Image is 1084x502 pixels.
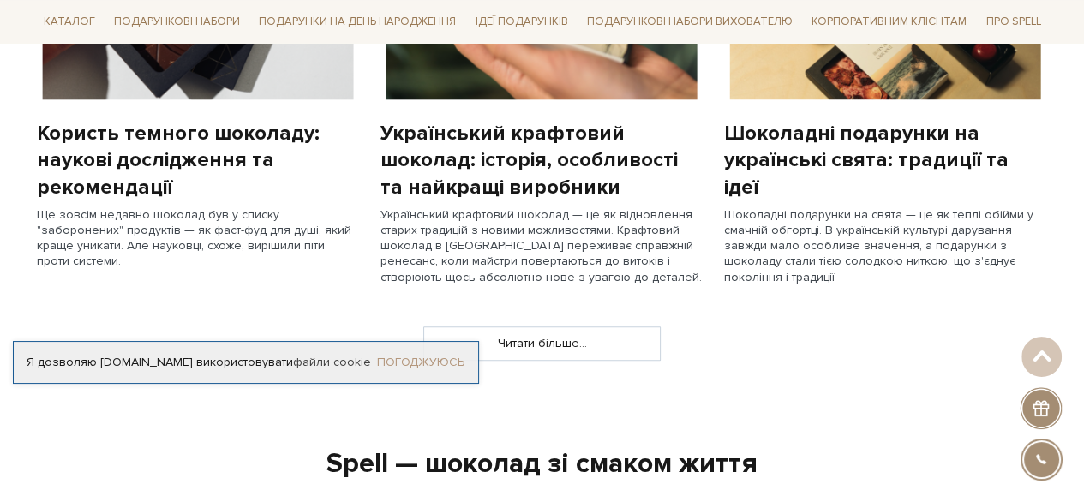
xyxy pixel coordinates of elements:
div: Я дозволяю [DOMAIN_NAME] використовувати [14,355,478,370]
a: Ідеї подарунків [468,9,574,35]
div: Український крафтовий шоколад — це як відновлення старих традицій з новими можливостями. Крафтови... [380,207,704,285]
a: Подарункові набори вихователю [580,7,800,36]
a: Читати більше... [424,327,660,360]
div: Spell — шоколад зі смаком життя [27,446,1058,482]
div: Ще зовсім недавно шоколад був у списку "заборонених" продуктів — як фаст-фуд для душі, який краще... [37,207,360,270]
div: Шоколадні подарунки на свята — це як теплі обійми у смачній обгортці. В українській культурі дару... [724,207,1047,285]
a: Подарункові набори [107,9,247,35]
a: Каталог [37,9,102,35]
div: Шоколадні подарунки на українські свята: традиції та ідеї [724,120,1047,200]
div: Український крафтовий шоколад: історія, особливості та найкращі виробники [380,120,704,200]
div: Користь темного шоколаду: наукові дослідження та рекомендації [37,120,360,200]
a: Про Spell [979,9,1047,35]
a: Погоджуюсь [377,355,464,370]
a: Корпоративним клієнтам [805,7,973,36]
a: файли cookie [293,355,371,369]
a: Подарунки на День народження [252,9,463,35]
